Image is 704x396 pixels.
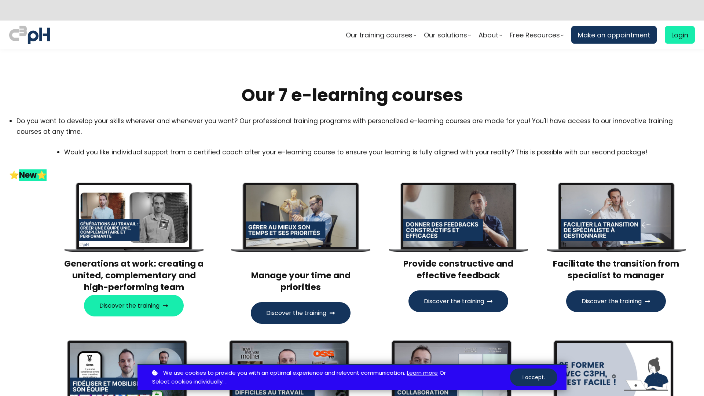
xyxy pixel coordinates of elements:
[64,258,203,293] font: Generations at work: creating a united, complementary and high-performing team
[478,30,498,40] font: About
[407,368,438,378] a: Learn more
[510,30,560,40] font: Free Resources
[9,169,19,181] font: ⭐
[99,301,159,310] font: Discover the training
[582,297,642,305] font: Discover the training
[84,295,184,316] button: Discover the training
[64,148,647,157] font: Would you like individual support from a certified coach after your e-learning course to ensure y...
[510,368,557,386] button: I accept.
[578,30,650,40] font: Make an appointment
[152,377,224,386] a: Select cookies individually.
[665,26,695,44] a: Login
[16,117,673,136] font: Do you want to develop your skills wherever and whenever you want? Our professional training prog...
[408,290,508,312] button: Discover the training
[346,30,412,40] font: Our training courses
[440,369,446,377] font: Or
[571,26,657,44] a: Make an appointment
[403,258,513,281] font: Provide constructive and effective feedback
[266,309,326,317] font: Discover the training
[251,302,351,324] button: Discover the training
[424,30,467,40] font: Our solutions
[407,369,438,377] font: Learn more
[553,258,679,281] font: Facilitate the transition from specialist to manager
[522,374,545,381] font: I accept.
[241,83,463,107] font: Our 7 e-learning courses
[152,378,224,385] font: Select cookies individually.
[163,369,405,377] font: We use cookies to provide you with an optimal experience and relevant communication.
[19,169,47,181] font: New⭐
[424,297,484,305] font: Discover the training
[225,378,227,385] font: .
[9,24,50,45] img: C3PH logo
[251,269,351,293] font: Manage your time and priorities
[671,30,688,40] font: Login
[566,290,666,312] button: Discover the training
